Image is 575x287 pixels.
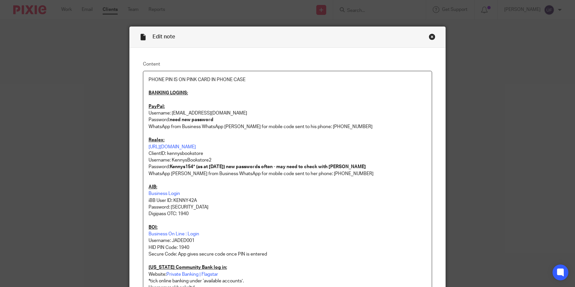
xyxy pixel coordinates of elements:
[143,61,432,68] label: Content
[149,117,426,123] p: Password:
[149,197,426,204] p: iBB User ID: KENNY42A
[149,138,164,142] u: Realex:
[149,145,196,149] a: [URL][DOMAIN_NAME]
[149,211,426,217] p: Digipass OTC: 1940
[149,104,165,109] u: PayPal:
[149,265,227,270] u: [US_STATE] Community Bank log in:
[149,244,426,251] p: HID PIN Code: 1940
[170,165,366,169] strong: Kennys154* (as at [DATE]) new passwords often - may need to check with [PERSON_NAME]
[149,91,188,95] u: BANKING LOGINS:
[149,232,199,236] a: Business On Line : Login
[149,170,426,177] p: WhatsApp [PERSON_NAME] from Business WhatsApp for mobile code sent to her phone: [PHONE_NUMBER]
[149,110,426,117] p: Username: [EMAIL_ADDRESS][DOMAIN_NAME]
[149,225,157,230] u: BOI:
[149,251,426,258] p: Secure Code: App gives secure code once PIN is entered
[149,157,426,164] p: Username: KennysBookstore2
[149,191,180,196] a: Business Login
[153,34,175,39] span: Edit note
[149,237,426,244] p: Username: JADED001
[166,272,218,277] a: Private Banking | Flagstar
[170,118,213,122] strong: need new password
[149,278,426,284] p: *tick online banking under ‘available accounts’.
[149,123,426,130] p: WhatsApp from Business WhatsApp [PERSON_NAME] for mobile code sent to his phone: [PHONE_NUMBER]
[149,164,426,170] p: Password:
[149,76,426,83] p: PHONE PIN IS ON PINK CARD IN PHONE CASE
[149,204,426,211] p: Password: [SECURITY_DATA]
[429,33,435,40] div: Close this dialog window
[149,185,157,189] u: AIB:
[149,271,426,278] p: Website:
[149,150,426,157] p: ClientID: kennysbookstore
